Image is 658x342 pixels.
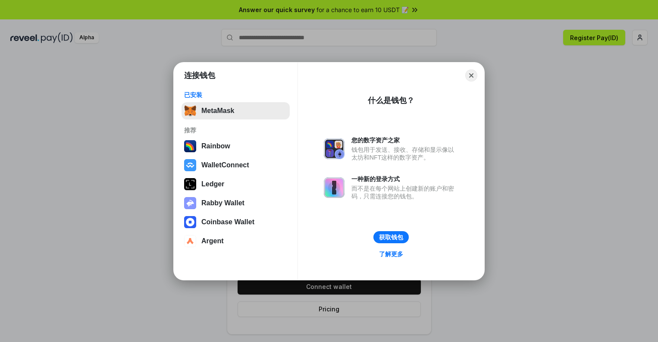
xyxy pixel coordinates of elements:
div: 已安装 [184,91,287,99]
img: svg+xml,%3Csvg%20width%3D%2228%22%20height%3D%2228%22%20viewBox%3D%220%200%2028%2028%22%20fill%3D... [184,235,196,247]
div: 而不是在每个网站上创建新的账户和密码，只需连接您的钱包。 [351,185,458,200]
h1: 连接钱包 [184,70,215,81]
div: 您的数字资产之家 [351,136,458,144]
button: Ledger [182,176,290,193]
img: svg+xml,%3Csvg%20fill%3D%22none%22%20height%3D%2233%22%20viewBox%3D%220%200%2035%2033%22%20width%... [184,105,196,117]
div: Rainbow [201,142,230,150]
button: Close [465,69,477,82]
div: 钱包用于发送、接收、存储和显示像以太坊和NFT这样的数字资产。 [351,146,458,161]
button: Argent [182,232,290,250]
div: Ledger [201,180,224,188]
button: MetaMask [182,102,290,119]
div: 推荐 [184,126,287,134]
div: Coinbase Wallet [201,218,254,226]
img: svg+xml,%3Csvg%20width%3D%2228%22%20height%3D%2228%22%20viewBox%3D%220%200%2028%2028%22%20fill%3D... [184,216,196,228]
img: svg+xml,%3Csvg%20xmlns%3D%22http%3A%2F%2Fwww.w3.org%2F2000%2Fsvg%22%20width%3D%2228%22%20height%3... [184,178,196,190]
img: svg+xml,%3Csvg%20width%3D%22120%22%20height%3D%22120%22%20viewBox%3D%220%200%20120%20120%22%20fil... [184,140,196,152]
img: svg+xml,%3Csvg%20width%3D%2228%22%20height%3D%2228%22%20viewBox%3D%220%200%2028%2028%22%20fill%3D... [184,159,196,171]
button: Rainbow [182,138,290,155]
button: Rabby Wallet [182,195,290,212]
div: Rabby Wallet [201,199,244,207]
div: Argent [201,237,224,245]
button: 获取钱包 [373,231,409,243]
a: 了解更多 [374,248,408,260]
div: 一种新的登录方式 [351,175,458,183]
div: WalletConnect [201,161,249,169]
button: Coinbase Wallet [182,213,290,231]
img: svg+xml,%3Csvg%20xmlns%3D%22http%3A%2F%2Fwww.w3.org%2F2000%2Fsvg%22%20fill%3D%22none%22%20viewBox... [324,138,345,159]
div: MetaMask [201,107,234,115]
button: WalletConnect [182,157,290,174]
div: 什么是钱包？ [368,95,414,106]
img: svg+xml,%3Csvg%20xmlns%3D%22http%3A%2F%2Fwww.w3.org%2F2000%2Fsvg%22%20fill%3D%22none%22%20viewBox... [324,177,345,198]
img: svg+xml,%3Csvg%20xmlns%3D%22http%3A%2F%2Fwww.w3.org%2F2000%2Fsvg%22%20fill%3D%22none%22%20viewBox... [184,197,196,209]
div: 了解更多 [379,250,403,258]
div: 获取钱包 [379,233,403,241]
